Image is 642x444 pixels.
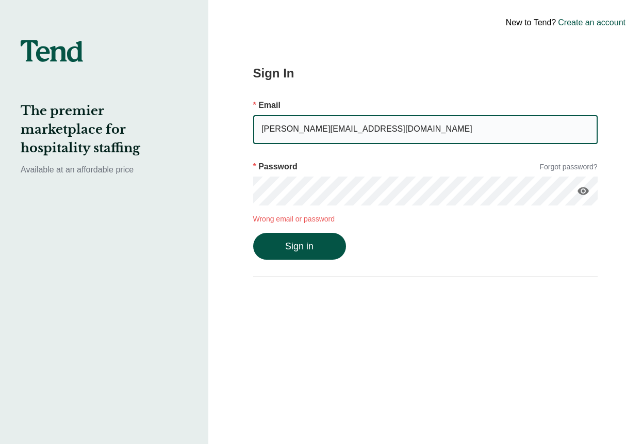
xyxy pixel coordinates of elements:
[21,164,188,176] p: Available at an affordable price
[558,17,625,29] a: Create an account
[539,162,597,172] a: Forgot password?
[253,99,598,112] p: Email
[253,161,298,173] p: Password
[21,40,83,62] img: tend-logo
[253,64,598,83] h2: Sign In
[253,214,598,225] p: Wrong email or password
[21,102,188,157] h2: The premier marketplace for hospitality staffing
[253,233,346,260] button: Sign in
[577,185,589,197] i: visibility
